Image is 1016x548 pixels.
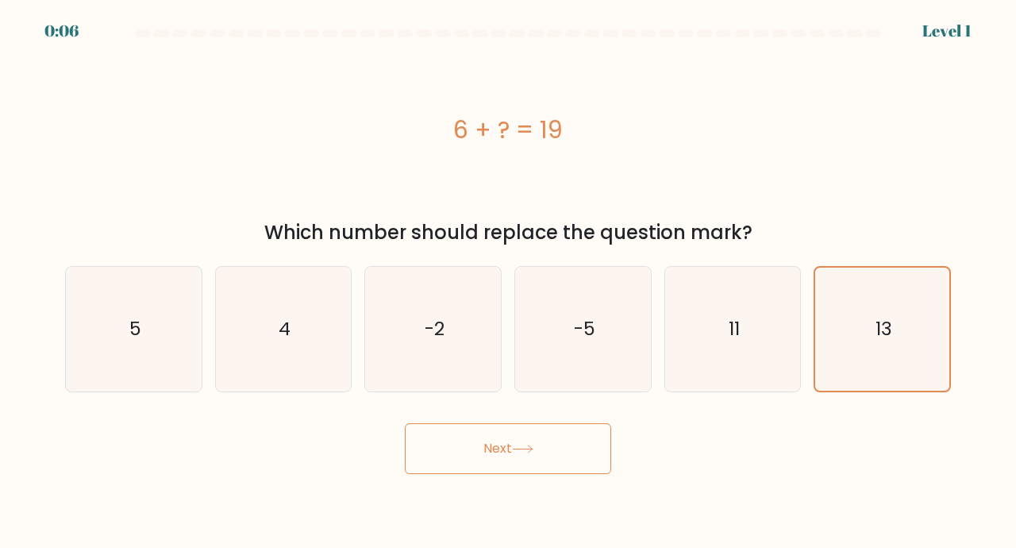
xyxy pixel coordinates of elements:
[729,315,740,342] text: 11
[129,315,140,342] text: 5
[279,315,291,342] text: 4
[65,112,951,148] div: 6 + ? = 19
[573,315,595,342] text: -5
[425,315,444,342] text: -2
[876,316,892,342] text: 13
[405,423,611,474] button: Next
[922,19,972,43] div: Level 1
[75,218,941,247] div: Which number should replace the question mark?
[44,19,79,43] div: 0:06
